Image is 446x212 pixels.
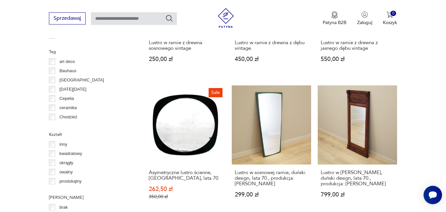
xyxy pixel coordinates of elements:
p: 799,00 zł [321,192,394,197]
img: Patyna - sklep z meblami i dekoracjami vintage [216,8,236,28]
p: 262,50 zł [149,186,222,192]
p: [GEOGRAPHIC_DATA] [60,76,104,84]
h3: Lustro w ramie z drewna z dębu vintage. [235,40,308,51]
p: okrągły [60,159,73,167]
p: brak [60,204,68,211]
p: Koszyk [383,19,397,26]
button: Patyna B2B [323,11,346,26]
p: 350,00 zł [149,194,222,199]
button: Sprzedawaj [49,12,86,24]
img: Ikona koszyka [386,11,393,18]
p: Chodzież [60,113,77,121]
p: art deco [60,58,75,65]
p: 550,00 zł [321,56,394,62]
p: inny [60,141,67,148]
p: [DATE][DATE] [60,86,87,93]
a: Ikona medaluPatyna B2B [323,11,346,26]
p: Zaloguj [357,19,372,26]
h3: Asymetryczne lustro ścienne, [GEOGRAPHIC_DATA], lata 70. [149,170,222,181]
p: Ćmielów [60,123,76,130]
p: ceramika [60,104,77,111]
p: 250,00 zł [149,56,222,62]
h3: Lustro w [PERSON_NAME], duński design, lata 70., produkcja: [PERSON_NAME] [321,170,394,187]
button: Zaloguj [357,11,372,26]
p: prostokątny [60,178,82,185]
img: Ikona medalu [331,11,338,18]
img: Ikonka użytkownika [361,11,368,18]
p: Bauhaus [60,67,76,75]
p: Tag [49,48,130,55]
h3: Lustro w ramie z drewna sosnowego vintage [149,40,222,51]
p: Cepelia [60,95,74,102]
h3: Lustro w sosnowej ramie, duński design, lata 70., produkcja: [PERSON_NAME] [235,170,308,187]
p: Patyna B2B [323,19,346,26]
button: 0Koszyk [383,11,397,26]
p: Kształt [49,131,130,138]
div: 0 [390,11,396,16]
h3: Lustro w ramie z drewna z jasnego dębu vintage [321,40,394,51]
button: Szukaj [165,14,173,22]
p: 450,00 zł [235,56,308,62]
p: [PERSON_NAME] [49,194,130,201]
iframe: Smartsupp widget button [424,186,442,204]
p: 299,00 zł [235,192,308,197]
p: kwadratowy [60,150,82,157]
a: Sprzedawaj [49,16,86,21]
p: owalny [60,168,73,176]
